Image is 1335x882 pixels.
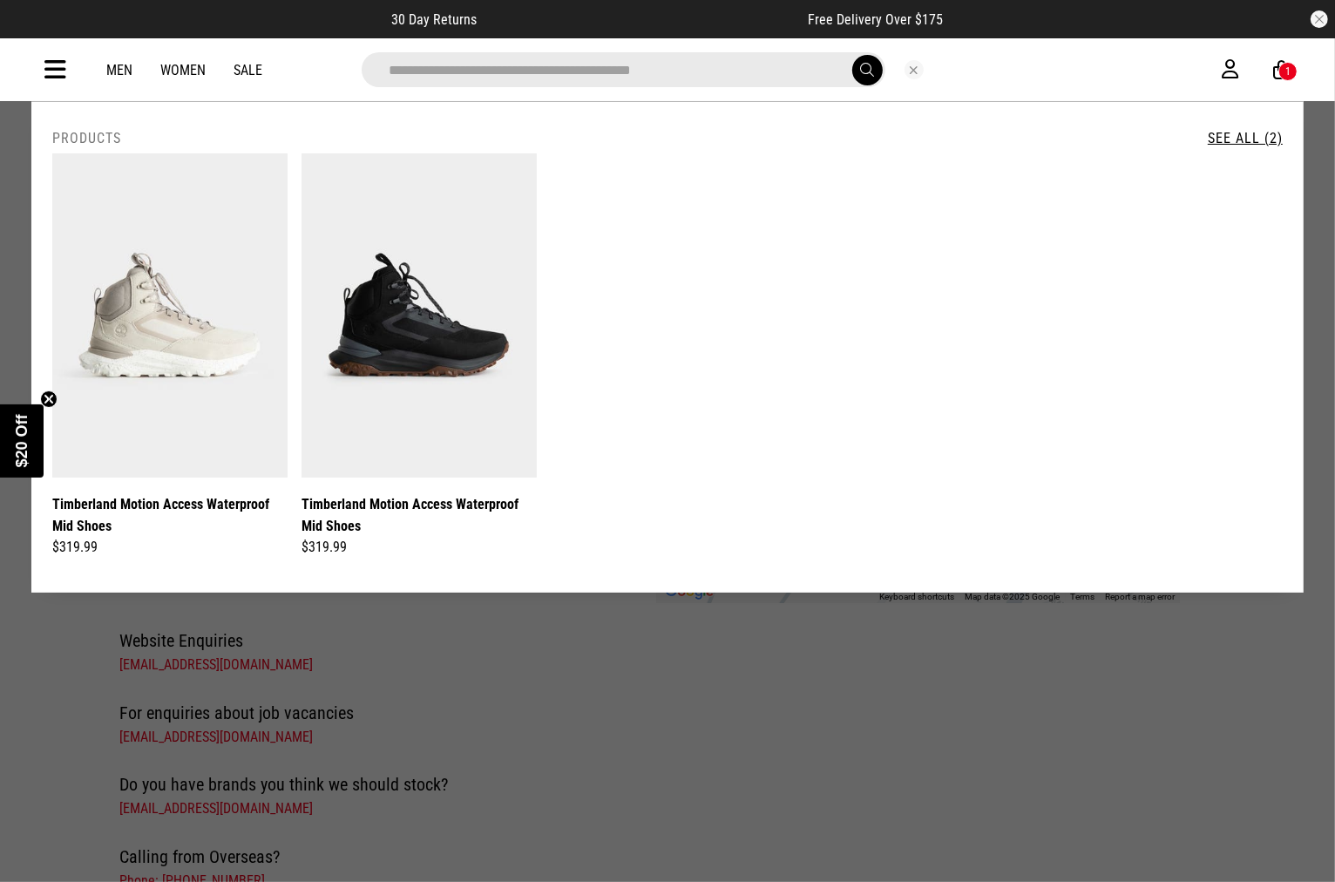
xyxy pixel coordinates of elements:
a: Men [106,62,132,78]
iframe: Customer reviews powered by Trustpilot [512,10,774,28]
div: $319.99 [52,537,288,558]
span: 30 Day Returns [392,11,478,28]
a: Timberland Motion Access Waterproof Mid Shoes [302,493,537,537]
a: See All (2) [1208,130,1283,146]
div: 1 [1285,65,1291,78]
div: $319.99 [302,537,537,558]
img: Timberland Motion Access Waterproof Mid Shoes in Black [302,153,537,478]
a: Women [160,62,206,78]
h2: Products [52,130,121,146]
button: Close teaser [40,390,58,408]
button: Close search [905,60,924,79]
button: Open LiveChat chat widget [14,7,66,59]
span: Free Delivery Over $175 [809,11,944,28]
img: Timberland Motion Access Waterproof Mid Shoes in White [52,153,288,478]
a: Timberland Motion Access Waterproof Mid Shoes [52,493,288,537]
a: Sale [234,62,262,78]
span: $20 Off [13,414,30,467]
a: 1 [1273,61,1290,79]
